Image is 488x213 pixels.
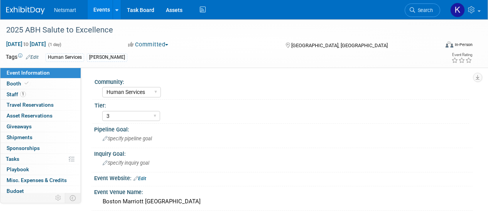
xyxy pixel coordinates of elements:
[6,41,46,48] span: [DATE] [DATE]
[94,186,473,196] div: Event Venue Name:
[7,134,32,140] span: Shipments
[7,112,52,119] span: Asset Reservations
[20,91,26,97] span: 1
[7,145,40,151] span: Sponsorships
[65,193,81,203] td: Toggle Event Tabs
[7,123,32,130] span: Giveaways
[125,41,171,49] button: Committed
[103,136,152,141] span: Specify pipeline goal
[6,156,19,162] span: Tasks
[450,3,465,17] img: Kaitlyn Woicke
[25,81,29,85] i: Booth reservation complete
[7,102,54,108] span: Travel Reservations
[6,53,39,62] td: Tags
[103,160,149,166] span: Specify inquiry goal
[94,124,473,133] div: Pipeline Goal:
[94,148,473,158] div: Inquiry Goal:
[46,53,84,61] div: Human Services
[95,76,469,86] div: Community:
[0,132,81,143] a: Shipments
[405,3,440,17] a: Search
[87,53,127,61] div: [PERSON_NAME]
[404,40,473,52] div: Event Format
[54,7,76,13] span: Netsmart
[0,100,81,110] a: Travel Reservations
[3,23,433,37] div: 2025 ABH Salute to Excellence
[415,7,433,13] span: Search
[6,7,45,14] img: ExhibitDay
[26,55,39,60] a: Edit
[291,43,388,48] span: [GEOGRAPHIC_DATA], [GEOGRAPHIC_DATA]
[100,196,467,208] div: Boston Marriott [GEOGRAPHIC_DATA]
[94,172,473,182] div: Event Website:
[0,186,81,196] a: Budget
[0,89,81,100] a: Staff1
[22,41,30,47] span: to
[0,68,81,78] a: Event Information
[451,53,472,57] div: Event Rating
[7,188,24,194] span: Budget
[7,166,29,172] span: Playbook
[0,78,81,89] a: Booth
[0,143,81,153] a: Sponsorships
[52,193,65,203] td: Personalize Event Tab Strip
[7,80,30,87] span: Booth
[7,177,67,183] span: Misc. Expenses & Credits
[7,91,26,97] span: Staff
[47,42,61,47] span: (1 day)
[133,176,146,181] a: Edit
[454,42,473,48] div: In-Person
[0,175,81,186] a: Misc. Expenses & Credits
[7,70,50,76] span: Event Information
[0,121,81,132] a: Giveaways
[0,154,81,164] a: Tasks
[0,164,81,175] a: Playbook
[446,41,453,48] img: Format-Inperson.png
[95,100,469,109] div: Tier:
[0,111,81,121] a: Asset Reservations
